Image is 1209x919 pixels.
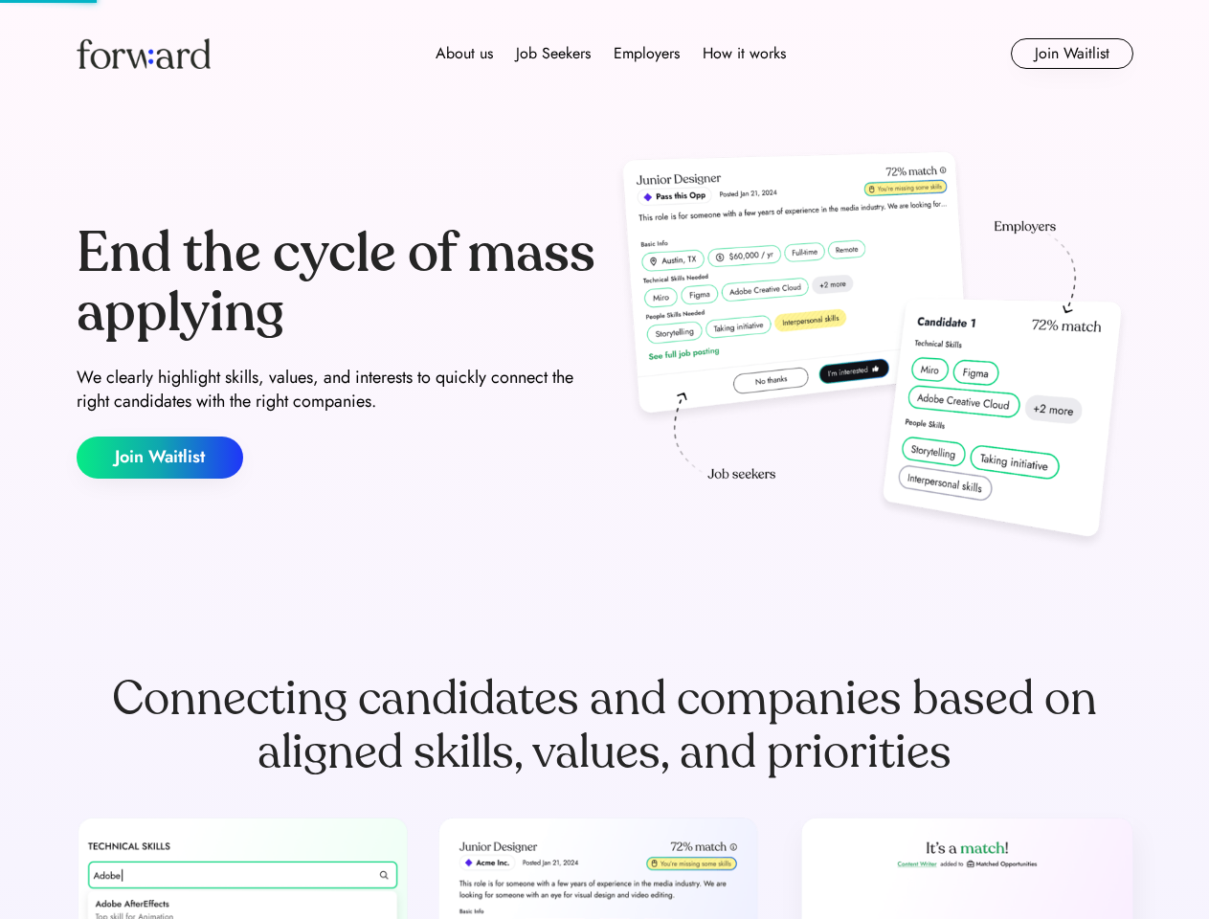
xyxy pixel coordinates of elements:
button: Join Waitlist [77,437,243,479]
div: Job Seekers [516,42,591,65]
div: End the cycle of mass applying [77,224,597,342]
img: hero-image.png [613,146,1133,557]
div: About us [436,42,493,65]
img: Forward logo [77,38,211,69]
div: We clearly highlight skills, values, and interests to quickly connect the right candidates with t... [77,366,597,414]
button: Join Waitlist [1011,38,1133,69]
div: Connecting candidates and companies based on aligned skills, values, and priorities [77,672,1133,779]
div: Employers [614,42,680,65]
div: How it works [703,42,786,65]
